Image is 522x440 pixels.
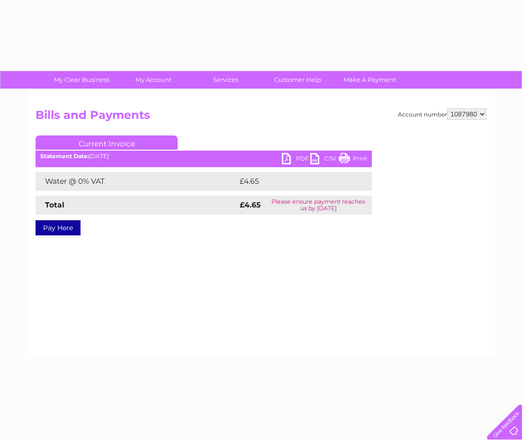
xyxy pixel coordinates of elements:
h2: Bills and Payments [36,108,486,126]
strong: £4.65 [240,200,261,209]
a: Pay Here [36,220,81,235]
a: Print [339,153,367,167]
div: Account number [398,108,486,120]
a: CSV [310,153,339,167]
a: Current Invoice [36,135,178,150]
a: My Account [115,71,193,89]
a: Customer Help [259,71,337,89]
td: £4.65 [237,172,350,191]
a: My Clear Business [43,71,121,89]
a: PDF [282,153,310,167]
strong: Total [45,200,64,209]
a: Services [187,71,265,89]
td: Please ensure payment reaches us by [DATE] [265,196,372,215]
a: Make A Payment [331,71,409,89]
div: [DATE] [36,153,372,160]
td: Water @ 0% VAT [36,172,237,191]
b: Statement Date: [40,153,89,160]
